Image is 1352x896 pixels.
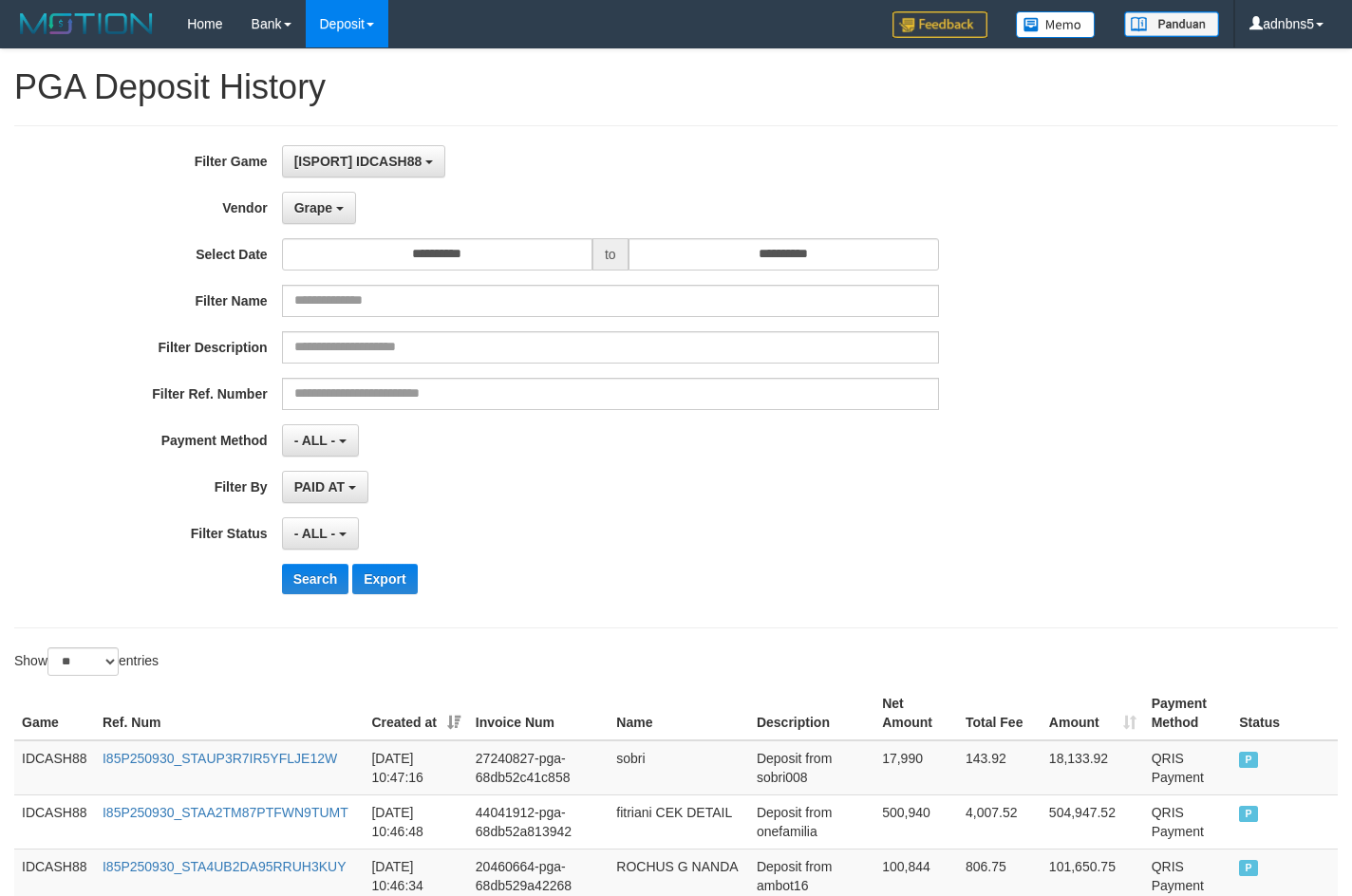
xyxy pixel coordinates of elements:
button: - ALL - [282,424,359,457]
label: Show entries [14,647,159,676]
th: Description [749,686,874,740]
th: Total Fee [958,686,1042,740]
th: Payment Method [1144,686,1232,740]
span: - ALL - [294,526,336,541]
span: PAID [1239,806,1258,822]
th: Game [14,686,95,740]
td: 18,133.92 [1042,740,1144,795]
a: I85P250930_STA4UB2DA95RRUH3KUY [103,859,347,874]
th: Amount: activate to sort column ascending [1042,686,1144,740]
a: I85P250930_STAUP3R7IR5YFLJE12W [103,751,337,766]
span: - ALL - [294,433,336,448]
th: Net Amount [874,686,958,740]
th: Ref. Num [95,686,364,740]
img: panduan.png [1124,11,1219,37]
button: - ALL - [282,517,359,550]
img: Button%20Memo.svg [1016,11,1096,38]
td: IDCASH88 [14,794,95,849]
td: 504,947.52 [1042,794,1144,849]
span: to [592,238,629,271]
td: sobri [609,740,749,795]
td: Deposit from onefamilia [749,794,874,849]
th: Invoice Num [468,686,609,740]
button: Export [352,564,417,594]
span: Grape [294,200,332,215]
a: I85P250930_STAA2TM87PTFWN9TUMT [103,805,348,820]
span: PAID AT [294,479,345,495]
th: Status [1231,686,1338,740]
select: Showentries [47,647,119,676]
td: [DATE] 10:47:16 [364,740,467,795]
th: Created at: activate to sort column ascending [364,686,467,740]
span: PAID [1239,860,1258,876]
th: Name [609,686,749,740]
td: [DATE] 10:46:48 [364,794,467,849]
td: QRIS Payment [1144,794,1232,849]
img: MOTION_logo.png [14,9,159,38]
img: Feedback.jpg [892,11,987,38]
span: PAID [1239,752,1258,768]
td: 4,007.52 [958,794,1042,849]
td: 17,990 [874,740,958,795]
td: 44041912-pga-68db52a813942 [468,794,609,849]
td: 143.92 [958,740,1042,795]
button: PAID AT [282,471,368,503]
button: [ISPORT] IDCASH88 [282,145,445,177]
td: QRIS Payment [1144,740,1232,795]
span: [ISPORT] IDCASH88 [294,154,422,169]
td: Deposit from sobri008 [749,740,874,795]
td: fitriani CEK DETAIL [609,794,749,849]
td: IDCASH88 [14,740,95,795]
h1: PGA Deposit History [14,68,1338,106]
td: 500,940 [874,794,958,849]
button: Grape [282,192,356,224]
button: Search [282,564,349,594]
td: 27240827-pga-68db52c41c858 [468,740,609,795]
